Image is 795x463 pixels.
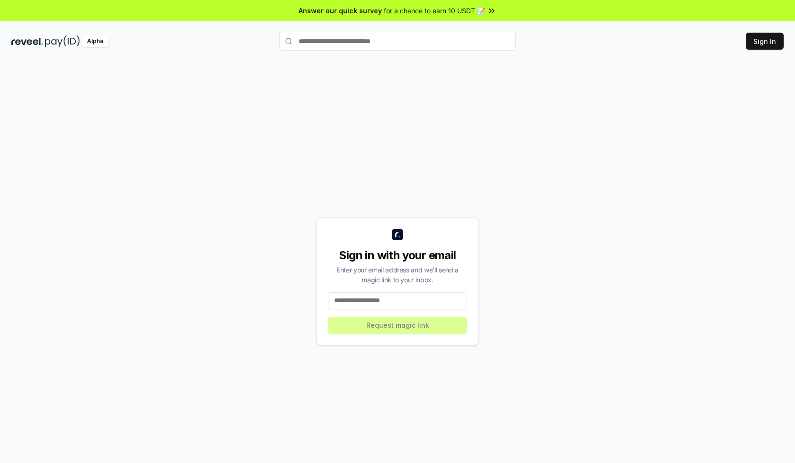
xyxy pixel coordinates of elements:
[11,35,43,47] img: reveel_dark
[392,229,403,240] img: logo_small
[746,33,784,50] button: Sign In
[384,6,485,16] span: for a chance to earn 10 USDT 📝
[328,248,467,263] div: Sign in with your email
[45,35,80,47] img: pay_id
[82,35,108,47] div: Alpha
[299,6,382,16] span: Answer our quick survey
[328,265,467,285] div: Enter your email address and we’ll send a magic link to your inbox.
